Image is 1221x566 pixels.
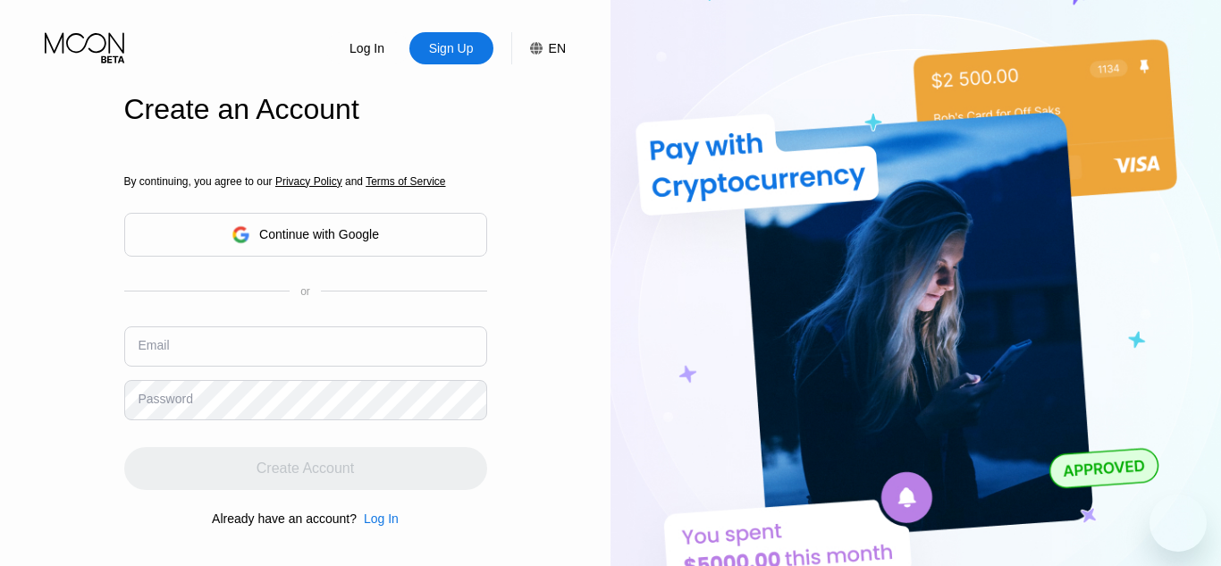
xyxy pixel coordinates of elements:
div: Continue with Google [124,213,487,257]
span: Privacy Policy [275,175,342,188]
div: Already have an account? [212,511,357,526]
div: Log In [364,511,399,526]
div: Sign Up [409,32,493,64]
div: Password [139,392,193,406]
div: Log In [348,39,386,57]
div: Email [139,338,170,352]
div: Create an Account [124,93,487,126]
div: Continue with Google [259,227,379,241]
span: Terms of Service [366,175,445,188]
iframe: Button to launch messaging window [1149,494,1207,552]
div: Log In [357,511,399,526]
div: By continuing, you agree to our [124,175,487,188]
div: EN [511,32,566,64]
div: or [300,285,310,298]
div: EN [549,41,566,55]
div: Log In [325,32,409,64]
span: and [342,175,366,188]
div: Sign Up [427,39,476,57]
